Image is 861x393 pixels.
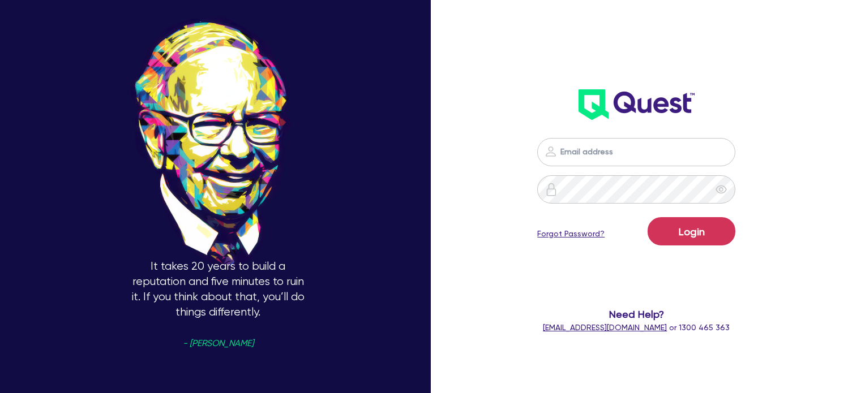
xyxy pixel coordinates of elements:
span: - [PERSON_NAME] [183,339,254,348]
span: Need Help? [525,306,748,322]
input: Email address [537,138,735,166]
span: or 1300 465 363 [543,323,730,332]
button: Login [648,217,735,245]
a: [EMAIL_ADDRESS][DOMAIN_NAME] [543,323,667,332]
a: Forgot Password? [537,228,605,240]
img: wH2k97JdezQIQAAAABJRU5ErkJggg== [579,89,695,120]
img: icon-password [544,145,558,158]
img: icon-password [545,183,558,196]
span: eye [716,184,727,195]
